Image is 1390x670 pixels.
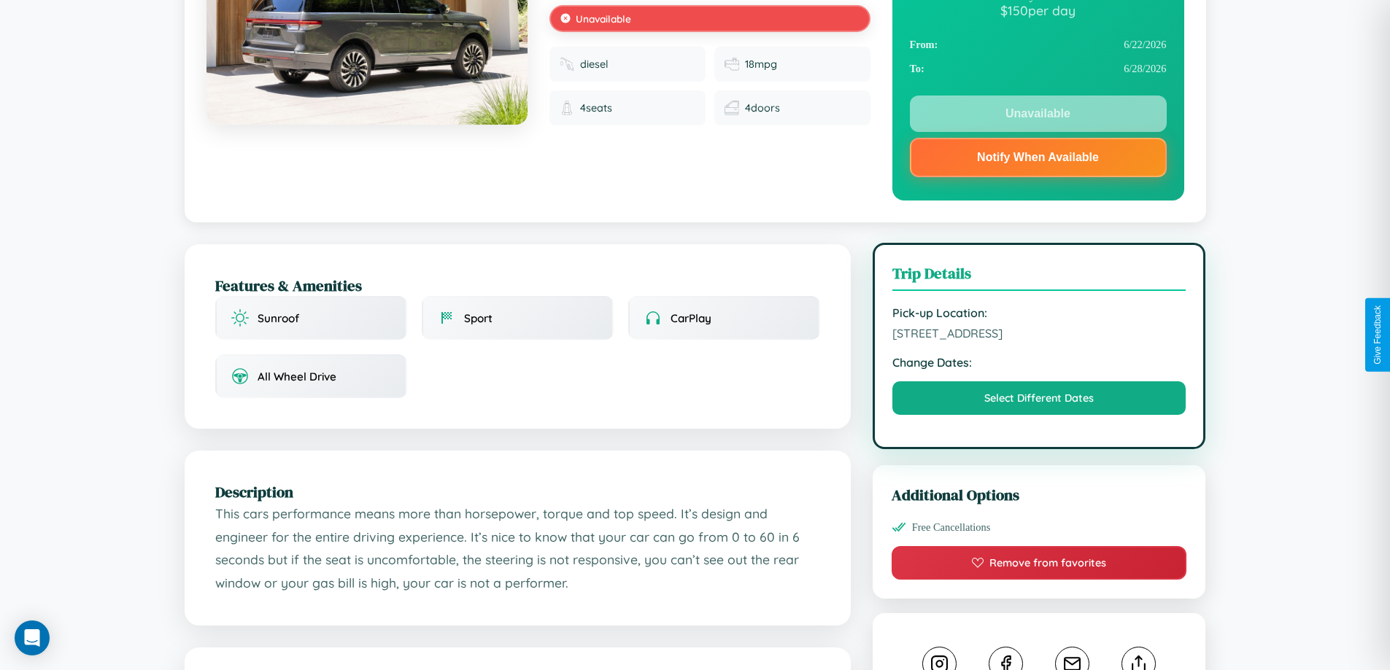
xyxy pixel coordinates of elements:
[910,39,938,51] strong: From:
[671,311,711,325] span: CarPlay
[892,262,1186,291] h3: Trip Details
[576,12,631,25] span: Unavailable
[580,58,609,71] span: diesel
[892,546,1187,580] button: Remove from favorites
[910,2,1167,18] div: $ 150 per day
[215,481,820,502] h2: Description
[892,355,1186,370] strong: Change Dates:
[15,620,50,655] div: Open Intercom Messenger
[1372,305,1383,365] div: Give Feedback
[725,101,739,115] img: Doors
[725,57,739,71] img: Fuel efficiency
[464,311,493,325] span: Sport
[560,101,574,115] img: Seats
[910,96,1167,132] button: Unavailable
[892,484,1187,505] h3: Additional Options
[258,370,336,383] span: All Wheel Drive
[258,311,299,325] span: Sunroof
[745,101,780,114] span: 4 doors
[580,101,612,114] span: 4 seats
[745,58,777,71] span: 18 mpg
[892,381,1186,415] button: Select Different Dates
[910,63,924,75] strong: To:
[215,275,820,296] h2: Features & Amenities
[892,305,1186,320] strong: Pick-up Location:
[910,138,1167,177] button: Notify When Available
[910,33,1167,57] div: 6 / 22 / 2026
[215,502,820,595] p: This cars performance means more than horsepower, torque and top speed. It’s design and engineer ...
[912,521,991,534] span: Free Cancellations
[910,57,1167,81] div: 6 / 28 / 2026
[560,57,574,71] img: Fuel type
[892,326,1186,340] span: [STREET_ADDRESS]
